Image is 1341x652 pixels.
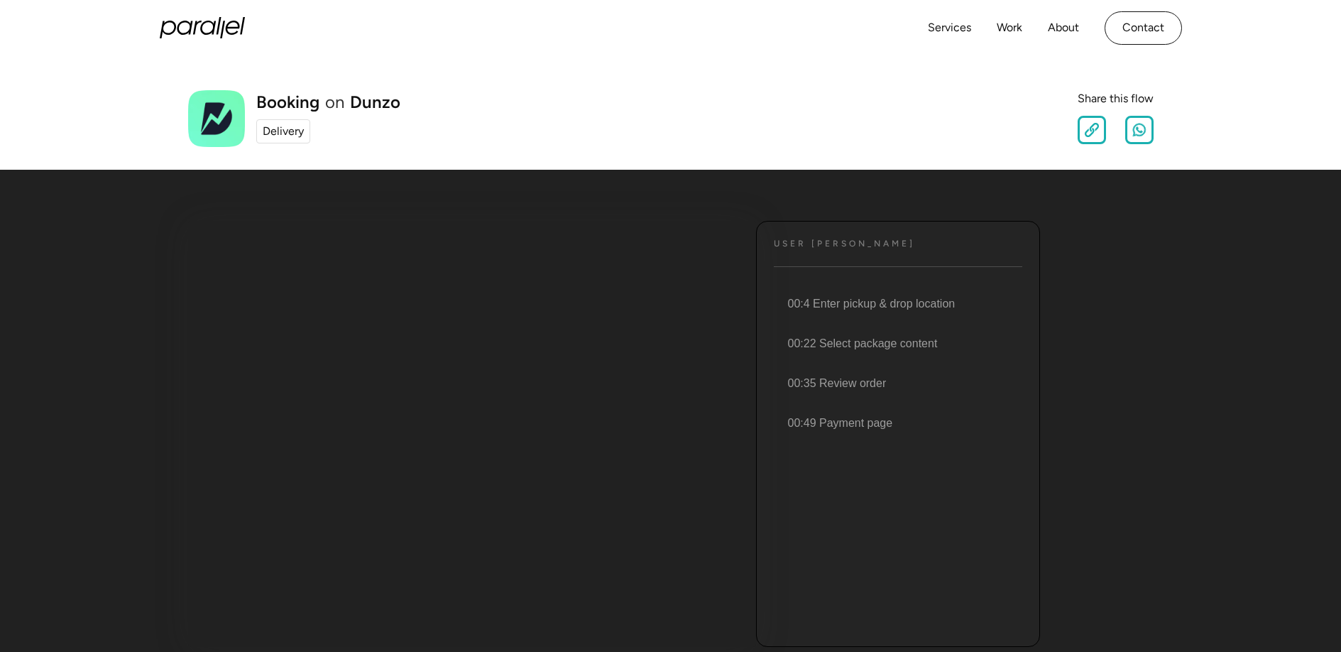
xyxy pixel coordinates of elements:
a: Delivery [256,119,310,143]
a: home [160,17,245,38]
li: 00:22 Select package content [771,324,1022,364]
a: Contact [1105,11,1182,45]
a: Work [997,18,1022,38]
li: 00:4 Enter pickup & drop location [771,284,1022,324]
a: Services [928,18,971,38]
h1: Booking [256,94,319,111]
div: Delivery [263,123,304,140]
a: About [1048,18,1079,38]
li: 00:35 Review order [771,364,1022,403]
li: 00:49 Payment page [771,403,1022,443]
div: Share this flow [1078,90,1154,107]
a: Dunzo [350,94,400,111]
h4: User [PERSON_NAME] [774,239,915,249]
div: on [325,94,344,111]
